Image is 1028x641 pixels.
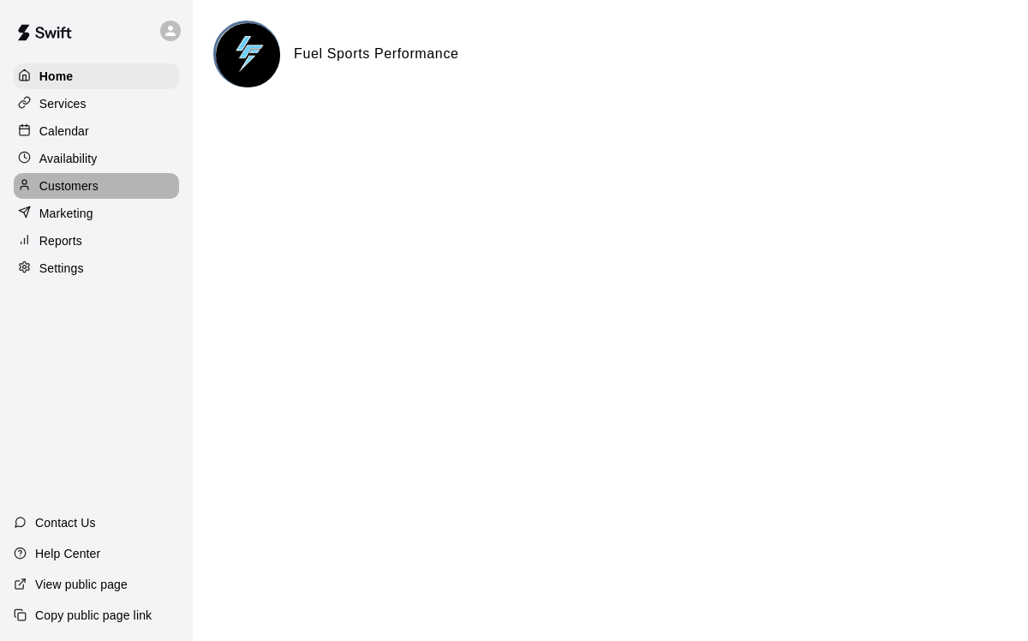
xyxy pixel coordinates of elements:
[14,63,179,89] a: Home
[35,545,100,562] p: Help Center
[35,514,96,531] p: Contact Us
[39,260,84,277] p: Settings
[39,177,99,195] p: Customers
[14,91,179,117] a: Services
[14,146,179,171] a: Availability
[39,123,89,140] p: Calendar
[35,607,152,624] p: Copy public page link
[39,68,74,85] p: Home
[14,201,179,226] a: Marketing
[39,150,98,167] p: Availability
[14,255,179,281] a: Settings
[14,118,179,144] a: Calendar
[39,95,87,112] p: Services
[35,576,128,593] p: View public page
[216,23,280,87] img: Fuel Sports Performance logo
[294,43,459,65] h6: Fuel Sports Performance
[39,205,93,222] p: Marketing
[39,232,82,249] p: Reports
[14,173,179,199] a: Customers
[14,228,179,254] a: Reports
